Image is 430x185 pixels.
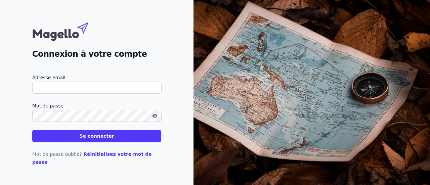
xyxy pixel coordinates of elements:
[32,151,152,165] a: Réinitialisez votre mot de passe
[32,19,103,43] img: Magello
[32,74,161,82] label: Adresse email
[32,130,161,142] button: Se connecter
[32,102,161,110] label: Mot de passe
[32,48,161,60] h2: Connexion à votre compte
[32,150,161,166] p: Mot de passe oublié?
